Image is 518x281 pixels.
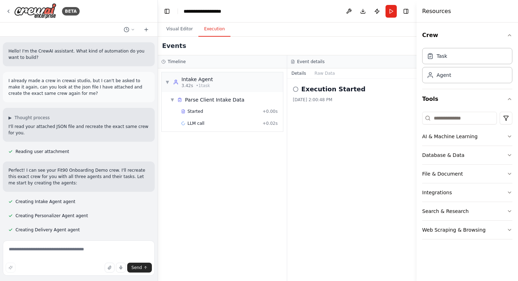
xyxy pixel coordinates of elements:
button: Click to speak your automation idea [116,263,126,273]
span: + 0.00s [263,109,278,114]
span: Parse Client Intake Data [185,96,245,103]
h2: Events [162,41,186,51]
span: Creating Intake Agent agent [16,199,75,204]
span: LLM call [187,121,204,126]
h2: Execution Started [301,84,365,94]
button: Database & Data [422,146,512,164]
button: Search & Research [422,202,512,220]
button: Details [287,68,310,78]
button: ▶Thought process [8,115,50,121]
span: ▼ [170,97,174,103]
span: Thought process [14,115,50,121]
div: Intake Agent [181,76,213,83]
h3: Timeline [168,59,186,65]
div: Agent [437,72,451,79]
button: AI & Machine Learning [422,127,512,146]
span: ▶ [8,115,12,121]
button: Visual Editor [161,22,198,37]
div: Database & Data [422,152,464,159]
span: • 1 task [196,83,210,88]
div: Search & Research [422,208,469,215]
p: Hello! I'm the CrewAI assistant. What kind of automation do you want to build? [8,48,149,61]
button: Hide left sidebar [162,6,172,16]
div: Web Scraping & Browsing [422,226,486,233]
button: Upload files [105,263,115,273]
button: Improve this prompt [6,263,16,273]
span: Reading user attachment [16,149,69,154]
button: File & Document [422,165,512,183]
div: AI & Machine Learning [422,133,477,140]
span: Creating Delivery Agent agent [16,227,80,233]
div: Crew [422,45,512,89]
button: Switch to previous chat [121,25,138,34]
span: + 0.02s [263,121,278,126]
div: [DATE] 2:00:48 PM [293,97,411,103]
p: Perfect! I can see your Fit90 Onboarding Demo crew. I'll recreate this exact crew for you with al... [8,167,149,186]
div: Integrations [422,189,452,196]
span: ▼ [165,79,169,85]
div: Task [437,53,447,60]
button: Start a new chat [141,25,152,34]
span: Send [131,265,142,270]
p: I'll read your attached JSON file and recreate the exact same crew for you. [8,123,149,136]
button: Web Scraping & Browsing [422,221,512,239]
button: Hide right sidebar [401,6,411,16]
div: Tools [422,109,512,245]
img: Logo [14,3,56,19]
button: Raw Data [310,68,339,78]
button: Send [127,263,152,273]
div: BETA [62,7,80,16]
button: Crew [422,25,512,45]
span: Creating Personalizer Agent agent [16,213,88,219]
div: File & Document [422,170,463,177]
nav: breadcrumb [184,8,221,15]
p: I already made a crew in crewai studio, but I can't be asked to make it again, can you look at th... [8,78,149,97]
h4: Resources [422,7,451,16]
span: 3.42s [181,83,193,88]
button: Tools [422,89,512,109]
button: Integrations [422,183,512,202]
h3: Event details [297,59,325,65]
span: Started [187,109,203,114]
button: Execution [198,22,230,37]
